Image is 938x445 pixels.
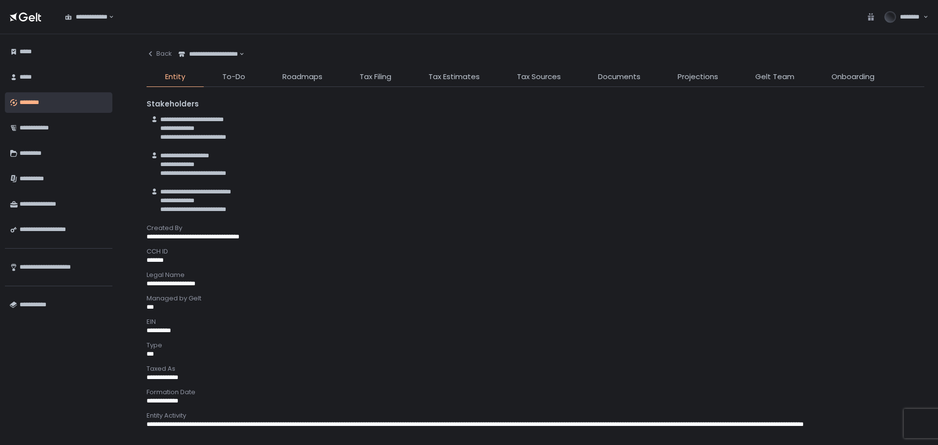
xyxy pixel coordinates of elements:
div: Legal Name [147,271,924,279]
div: Search for option [59,7,114,27]
div: Mailing Address [147,435,924,444]
div: Search for option [172,44,244,64]
button: Back [147,44,172,64]
div: Stakeholders [147,99,924,110]
div: Taxed As [147,364,924,373]
div: EIN [147,318,924,326]
span: Documents [598,71,640,83]
span: Projections [678,71,718,83]
div: Type [147,341,924,350]
span: Roadmaps [282,71,322,83]
span: Entity [165,71,185,83]
span: To-Do [222,71,245,83]
div: CCH ID [147,247,924,256]
div: Entity Activity [147,411,924,420]
span: Gelt Team [755,71,794,83]
span: Onboarding [831,71,874,83]
span: Tax Estimates [428,71,480,83]
span: Tax Sources [517,71,561,83]
span: Tax Filing [360,71,391,83]
div: Managed by Gelt [147,294,924,303]
div: Created By [147,224,924,233]
input: Search for option [107,12,108,22]
div: Back [147,49,172,58]
div: Formation Date [147,388,924,397]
